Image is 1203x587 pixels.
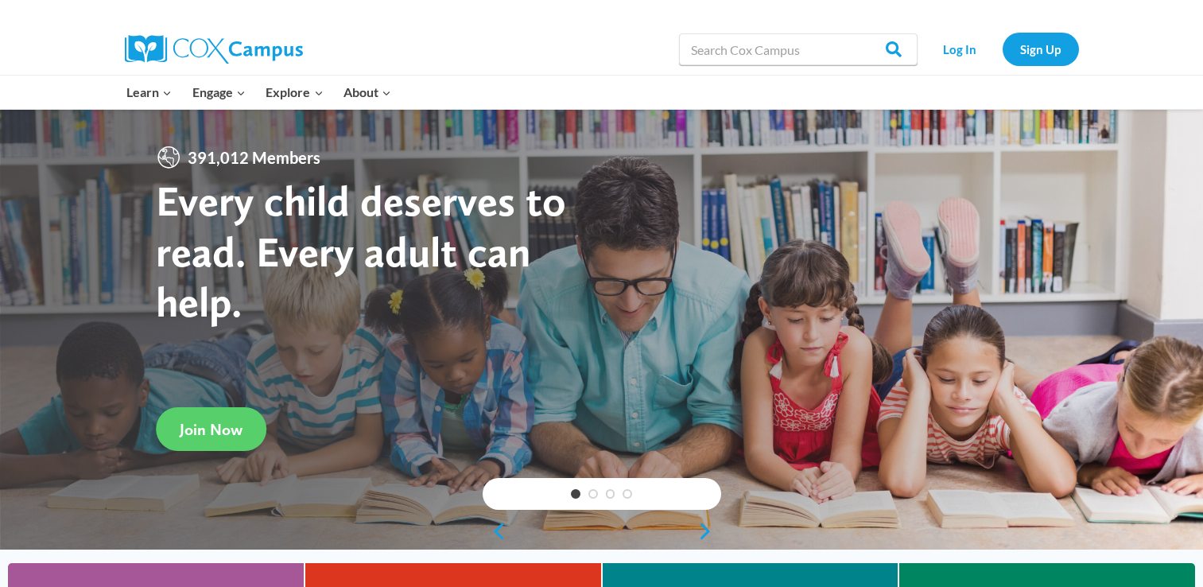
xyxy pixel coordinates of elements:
div: content slider buttons [483,515,721,547]
nav: Primary Navigation [117,76,402,109]
a: next [697,522,721,541]
a: previous [483,522,506,541]
a: 2 [588,489,598,499]
a: 4 [623,489,632,499]
span: 391,012 Members [181,145,327,170]
span: Join Now [180,420,243,439]
a: 3 [606,489,615,499]
nav: Secondary Navigation [926,33,1079,65]
span: Learn [126,82,172,103]
a: Log In [926,33,995,65]
strong: Every child deserves to read. Every adult can help. [156,175,566,327]
img: Cox Campus [125,35,303,64]
span: Explore [266,82,323,103]
input: Search Cox Campus [679,33,918,65]
span: About [343,82,391,103]
span: Engage [192,82,246,103]
a: 1 [571,489,580,499]
a: Join Now [156,407,266,451]
a: Sign Up [1003,33,1079,65]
